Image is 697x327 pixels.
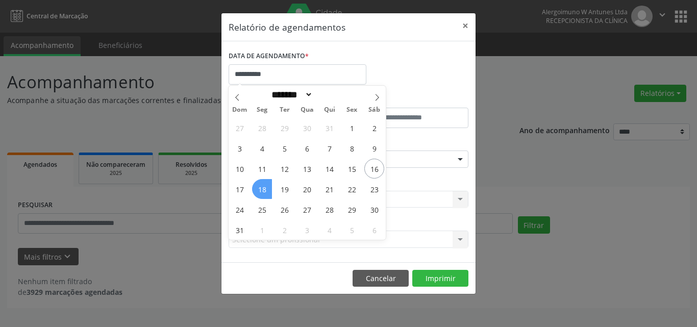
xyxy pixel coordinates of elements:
span: Agosto 15, 2025 [342,159,362,179]
span: Agosto 14, 2025 [319,159,339,179]
span: Agosto 17, 2025 [230,179,250,199]
span: Agosto 26, 2025 [275,199,294,219]
span: Agosto 7, 2025 [319,138,339,158]
span: Julho 27, 2025 [230,118,250,138]
span: Setembro 5, 2025 [342,220,362,240]
h5: Relatório de agendamentos [229,20,345,34]
select: Month [268,89,313,100]
button: Imprimir [412,270,468,287]
span: Ter [273,107,296,113]
span: Agosto 8, 2025 [342,138,362,158]
span: Agosto 19, 2025 [275,179,294,199]
span: Agosto 22, 2025 [342,179,362,199]
span: Sex [341,107,363,113]
span: Agosto 30, 2025 [364,199,384,219]
span: Setembro 2, 2025 [275,220,294,240]
span: Agosto 3, 2025 [230,138,250,158]
span: Setembro 1, 2025 [252,220,272,240]
span: Agosto 18, 2025 [252,179,272,199]
span: Agosto 27, 2025 [297,199,317,219]
span: Agosto 9, 2025 [364,138,384,158]
span: Julho 30, 2025 [297,118,317,138]
span: Setembro 4, 2025 [319,220,339,240]
span: Qua [296,107,318,113]
span: Agosto 16, 2025 [364,159,384,179]
button: Close [455,13,476,38]
label: ATÉ [351,92,468,108]
span: Agosto 25, 2025 [252,199,272,219]
label: DATA DE AGENDAMENTO [229,48,309,64]
span: Agosto 12, 2025 [275,159,294,179]
span: Agosto 10, 2025 [230,159,250,179]
span: Agosto 4, 2025 [252,138,272,158]
span: Agosto 6, 2025 [297,138,317,158]
span: Agosto 5, 2025 [275,138,294,158]
span: Agosto 31, 2025 [230,220,250,240]
span: Agosto 29, 2025 [342,199,362,219]
span: Seg [251,107,273,113]
input: Year [313,89,346,100]
span: Julho 29, 2025 [275,118,294,138]
span: Agosto 24, 2025 [230,199,250,219]
span: Julho 28, 2025 [252,118,272,138]
span: Agosto 23, 2025 [364,179,384,199]
span: Agosto 1, 2025 [342,118,362,138]
button: Cancelar [353,270,409,287]
span: Dom [229,107,251,113]
span: Agosto 11, 2025 [252,159,272,179]
span: Sáb [363,107,386,113]
span: Setembro 3, 2025 [297,220,317,240]
span: Setembro 6, 2025 [364,220,384,240]
span: Agosto 2, 2025 [364,118,384,138]
span: Agosto 13, 2025 [297,159,317,179]
span: Agosto 28, 2025 [319,199,339,219]
span: Agosto 20, 2025 [297,179,317,199]
span: Agosto 21, 2025 [319,179,339,199]
span: Qui [318,107,341,113]
span: Julho 31, 2025 [319,118,339,138]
